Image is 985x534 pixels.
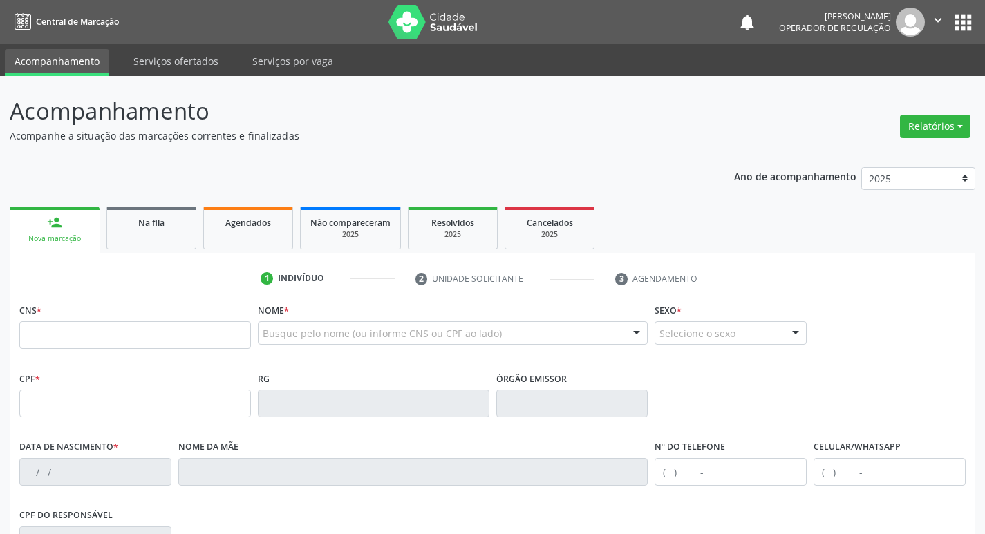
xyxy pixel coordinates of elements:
p: Acompanhe a situação das marcações correntes e finalizadas [10,128,686,143]
div: 1 [261,272,273,285]
button: apps [951,10,975,35]
p: Acompanhamento [10,94,686,128]
div: 2025 [515,229,584,240]
span: Cancelados [527,217,573,229]
span: Selecione o sexo [659,326,735,341]
span: Agendados [225,217,271,229]
button: Relatórios [900,115,970,138]
div: Nova marcação [19,233,90,244]
label: Nome da mãe [178,437,238,458]
label: Nome [258,300,289,321]
label: Celular/WhatsApp [814,437,901,458]
span: Busque pelo nome (ou informe CNS ou CPF ao lado) [263,326,502,341]
div: 2025 [418,229,487,240]
label: Órgão emissor [496,368,567,390]
input: (__) _____-_____ [814,458,966,486]
button:  [925,8,951,37]
div: [PERSON_NAME] [779,10,891,22]
div: Indivíduo [278,272,324,285]
div: person_add [47,215,62,230]
label: CNS [19,300,41,321]
label: RG [258,368,270,390]
span: Central de Marcação [36,16,119,28]
label: CPF [19,368,40,390]
span: Resolvidos [431,217,474,229]
label: Sexo [655,300,682,321]
a: Serviços por vaga [243,49,343,73]
label: CPF do responsável [19,505,113,526]
input: (__) _____-_____ [655,458,807,486]
a: Acompanhamento [5,49,109,76]
div: 2025 [310,229,391,240]
i:  [930,12,946,28]
a: Central de Marcação [10,10,119,33]
label: Data de nascimento [19,437,118,458]
button: notifications [738,12,757,32]
span: Operador de regulação [779,22,891,34]
a: Serviços ofertados [124,49,228,73]
img: img [896,8,925,37]
p: Ano de acompanhamento [734,167,856,184]
input: __/__/____ [19,458,171,486]
label: Nº do Telefone [655,437,725,458]
span: Na fila [138,217,165,229]
span: Não compareceram [310,217,391,229]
